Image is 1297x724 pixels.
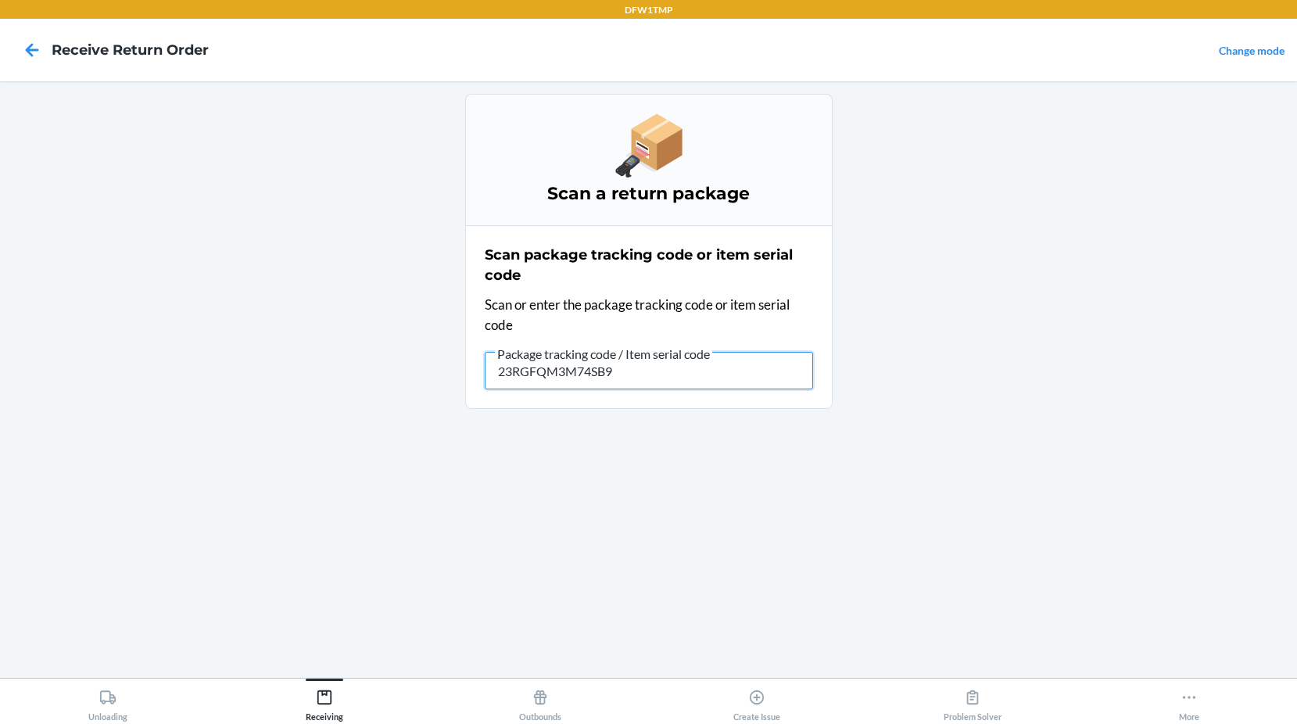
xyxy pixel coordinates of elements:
h4: Receive Return Order [52,40,209,60]
h2: Scan package tracking code or item serial code [485,245,813,285]
div: More [1179,683,1199,722]
div: Outbounds [519,683,561,722]
p: DFW1TMP [625,3,673,17]
span: Package tracking code / Item serial code [495,346,712,362]
div: Problem Solver [944,683,1001,722]
button: Problem Solver [865,679,1081,722]
p: Scan or enter the package tracking code or item serial code [485,295,813,335]
button: Outbounds [432,679,649,722]
button: Create Issue [649,679,865,722]
div: Receiving [306,683,343,722]
input: Package tracking code / Item serial code [485,352,813,389]
button: Receiving [217,679,433,722]
a: Change mode [1219,44,1284,57]
div: Create Issue [733,683,780,722]
h3: Scan a return package [485,181,813,206]
div: Unloading [88,683,127,722]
